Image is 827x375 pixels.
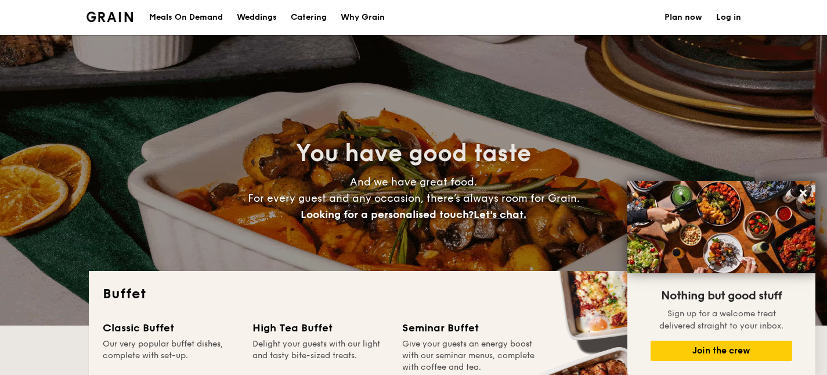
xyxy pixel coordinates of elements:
[296,140,531,167] span: You have good taste
[248,176,580,221] span: And we have great food. For every guest and any occasion, there’s always room for Grain.
[103,285,725,303] h2: Buffet
[661,289,782,303] span: Nothing but good stuff
[474,208,526,221] span: Let's chat.
[86,12,133,22] a: Logotype
[794,184,812,202] button: Close
[301,208,474,221] span: Looking for a personalised touch?
[252,320,388,336] div: High Tea Buffet
[651,341,792,361] button: Join the crew
[627,181,815,273] img: DSC07876-Edit02-Large.jpeg
[103,338,239,373] div: Our very popular buffet dishes, complete with set-up.
[659,309,783,331] span: Sign up for a welcome treat delivered straight to your inbox.
[402,320,538,336] div: Seminar Buffet
[86,12,133,22] img: Grain
[402,338,538,373] div: Give your guests an energy boost with our seminar menus, complete with coffee and tea.
[252,338,388,373] div: Delight your guests with our light and tasty bite-sized treats.
[103,320,239,336] div: Classic Buffet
